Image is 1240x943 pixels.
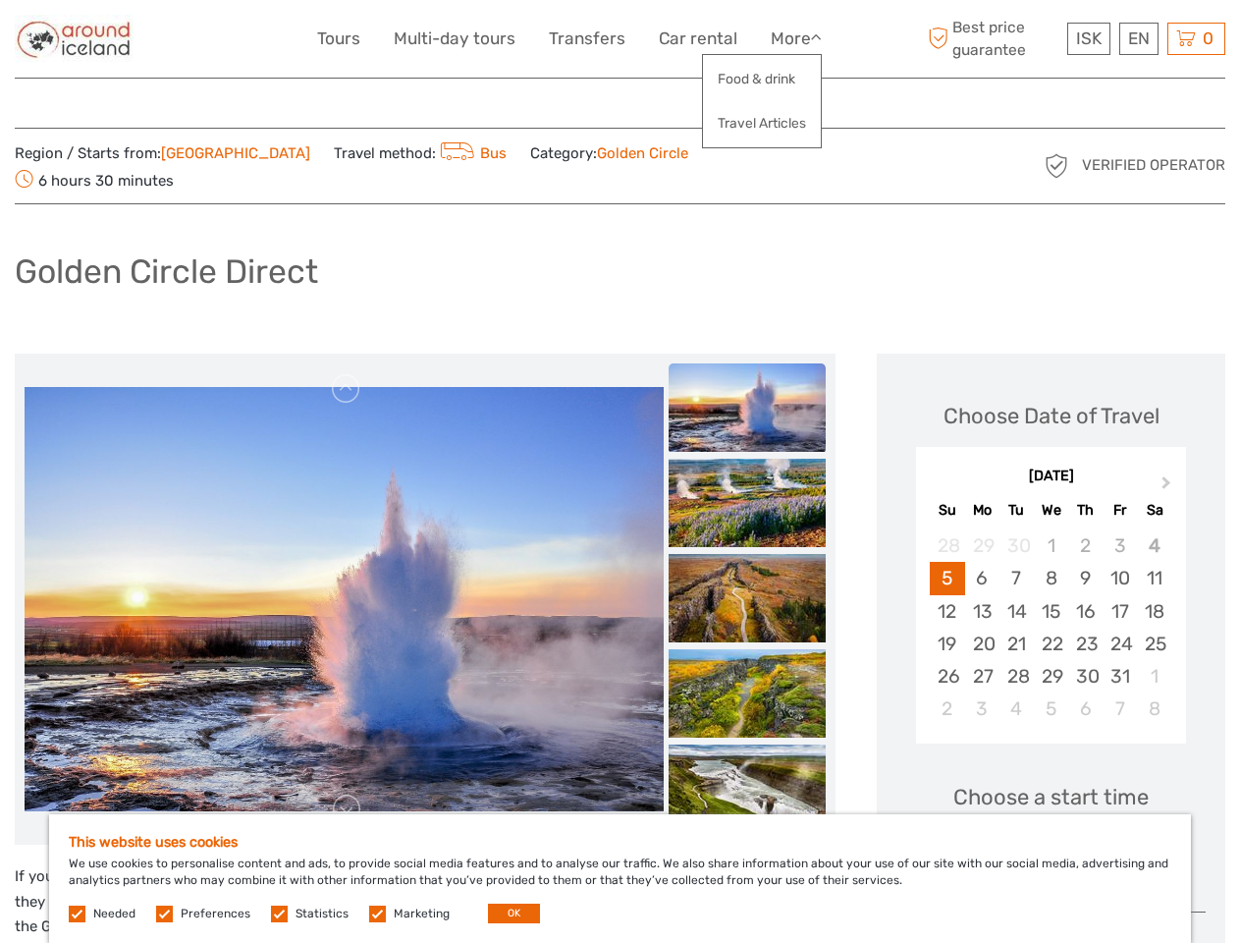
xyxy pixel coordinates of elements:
div: Choose Tuesday, November 4th, 2025 [999,693,1034,725]
div: EN [1119,23,1159,55]
div: Choose Tuesday, October 7th, 2025 [999,562,1034,594]
div: Choose Tuesday, October 21st, 2025 [999,628,1034,660]
div: Not available Tuesday, September 30th, 2025 [999,529,1034,562]
div: Choose Monday, November 3rd, 2025 [965,693,999,725]
div: Choose Thursday, October 23rd, 2025 [1068,628,1103,660]
div: Choose Tuesday, October 14th, 2025 [999,595,1034,628]
div: Choose Friday, October 31st, 2025 [1103,660,1137,693]
span: Travel method: [334,139,507,166]
div: Choose Monday, October 20th, 2025 [965,628,999,660]
div: Not available Wednesday, October 1st, 2025 [1034,529,1068,562]
a: Multi-day tours [394,25,515,53]
span: Category: [530,143,688,164]
a: Car rental [659,25,737,53]
label: Needed [93,906,135,922]
div: Not available Monday, September 29th, 2025 [965,529,999,562]
div: Choose Monday, October 6th, 2025 [965,562,999,594]
img: e1d9bd721eb04cd0a0ed5e0836392220_slider_thumbnail.jpg [669,649,826,738]
div: Choose Saturday, October 11th, 2025 [1137,562,1171,594]
div: Choose Wednesday, October 22nd, 2025 [1034,628,1068,660]
span: Choose a start time [953,782,1149,812]
div: Choose Wednesday, October 15th, 2025 [1034,595,1068,628]
a: [GEOGRAPHIC_DATA] [161,144,310,162]
h5: This website uses cookies [69,834,1171,851]
div: Not available Friday, October 3rd, 2025 [1103,529,1137,562]
div: Choose Monday, October 13th, 2025 [965,595,999,628]
div: Choose Wednesday, November 5th, 2025 [1034,693,1068,725]
div: Choose Sunday, November 2nd, 2025 [930,693,964,725]
a: Tours [317,25,360,53]
div: Tu [999,497,1034,524]
div: Choose Saturday, November 1st, 2025 [1137,660,1171,693]
img: ea1d97a1147c45baafa4e362523775a5_slider_thumbnail.jpg [669,459,826,547]
div: Choose Friday, October 10th, 2025 [1103,562,1137,594]
div: Choose Sunday, October 12th, 2025 [930,595,964,628]
img: fb9a85e7d79b418fbbb67a4eb1717509_slider_thumbnail.jpg [669,554,826,642]
div: Choose Sunday, October 26th, 2025 [930,660,964,693]
div: Not available Thursday, October 2nd, 2025 [1068,529,1103,562]
img: 31fbdd336fa446688e6aefe9dfe6421a_main_slider.jpg [25,387,664,811]
span: Region / Starts from: [15,143,310,164]
div: Th [1068,497,1103,524]
span: 6 hours 30 minutes [15,166,174,194]
div: Choose Tuesday, October 28th, 2025 [999,660,1034,693]
div: Fr [1103,497,1137,524]
label: Statistics [296,906,349,922]
button: Next Month [1153,471,1184,503]
h1: Golden Circle Direct [15,251,318,292]
div: month 2025-10 [922,529,1179,725]
div: [DATE] [916,467,1186,487]
button: Open LiveChat chat widget [226,30,249,54]
p: We're away right now. Please check back later! [27,34,222,50]
button: OK [488,904,540,923]
div: Su [930,497,964,524]
div: Mo [965,497,999,524]
a: Food & drink [703,60,821,98]
div: Choose Sunday, October 19th, 2025 [930,628,964,660]
div: Choose Saturday, October 25th, 2025 [1137,628,1171,660]
span: Verified Operator [1082,155,1225,176]
div: Choose Monday, October 27th, 2025 [965,660,999,693]
img: 31fbdd336fa446688e6aefe9dfe6421a_slider_thumbnail.jpg [669,363,826,452]
div: We use cookies to personalise content and ads, to provide social media features and to analyse ou... [49,814,1191,943]
span: 0 [1200,28,1216,48]
span: ISK [1076,28,1102,48]
div: Choose Friday, October 24th, 2025 [1103,628,1137,660]
div: Sa [1137,497,1171,524]
label: Preferences [181,906,250,922]
div: Choose Friday, November 7th, 2025 [1103,693,1137,725]
div: Choose Wednesday, October 29th, 2025 [1034,660,1068,693]
span: Best price guarantee [923,17,1062,60]
label: Marketing [394,906,450,922]
div: Choose Friday, October 17th, 2025 [1103,595,1137,628]
div: Choose Thursday, October 16th, 2025 [1068,595,1103,628]
div: Not available Sunday, September 28th, 2025 [930,529,964,562]
div: Choose Thursday, November 6th, 2025 [1068,693,1103,725]
a: Transfers [549,25,625,53]
a: More [771,25,822,53]
a: Bus [436,144,507,162]
div: We [1034,497,1068,524]
div: Choose Thursday, October 30th, 2025 [1068,660,1103,693]
div: Choose Sunday, October 5th, 2025 [930,562,964,594]
div: Not available Saturday, October 4th, 2025 [1137,529,1171,562]
div: Choose Saturday, October 18th, 2025 [1137,595,1171,628]
img: verified_operator_grey_128.png [1041,150,1072,182]
a: Travel Articles [703,104,821,142]
div: Choose Saturday, November 8th, 2025 [1137,693,1171,725]
div: Choose Wednesday, October 8th, 2025 [1034,562,1068,594]
div: Choose Thursday, October 9th, 2025 [1068,562,1103,594]
a: Golden Circle [597,144,688,162]
div: Choose Date of Travel [943,401,1159,431]
img: Around Iceland [15,15,134,63]
img: 95d19d9998df4ce8bf3593c034cdbcf8_slider_thumbnail.jpg [669,745,826,833]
